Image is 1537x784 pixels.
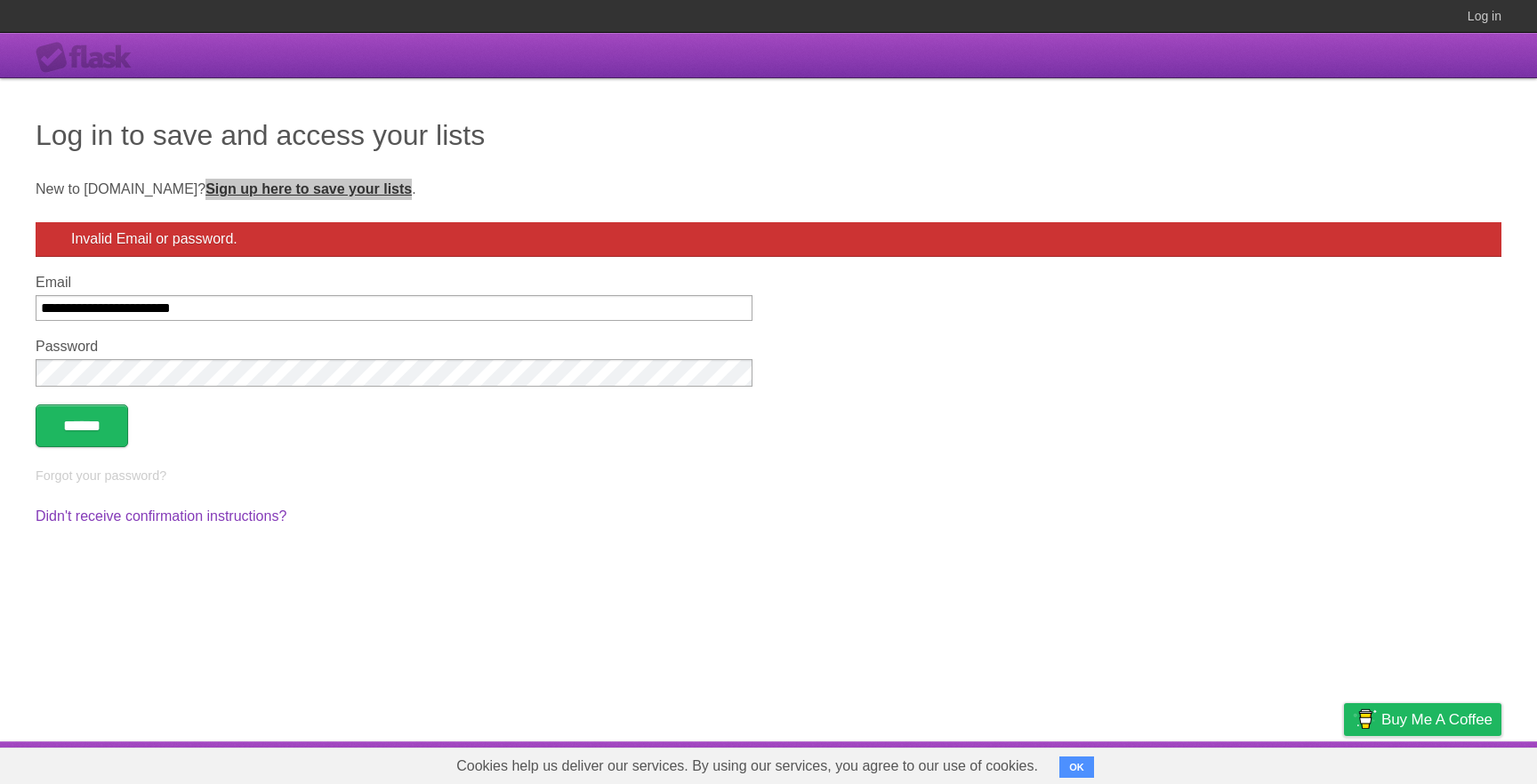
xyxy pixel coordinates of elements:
label: Password [36,339,752,355]
a: Suggest a feature [1389,746,1501,780]
a: Sign up here to save your lists [205,181,412,196]
a: Buy me a coffee [1344,703,1501,736]
p: New to [DOMAIN_NAME]? . [36,179,1501,200]
button: OK [1059,756,1094,778]
span: Cookies help us deliver our services. By using our services, you agree to our use of cookies. [439,748,1056,784]
span: Buy me a coffee [1381,704,1493,735]
a: About [1107,746,1145,780]
a: Didn't receive confirmation instructions? [36,508,286,524]
div: Invalid Email or password. [36,222,1501,257]
img: Buy me a coffee [1353,704,1377,734]
h1: Log in to save and access your lists [36,114,1501,156]
div: Flask [36,42,142,74]
a: Developers [1166,746,1238,780]
label: Email [36,275,752,291]
a: Terms [1260,746,1300,780]
a: Privacy [1321,746,1367,780]
a: Forgot your password? [36,468,166,483]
